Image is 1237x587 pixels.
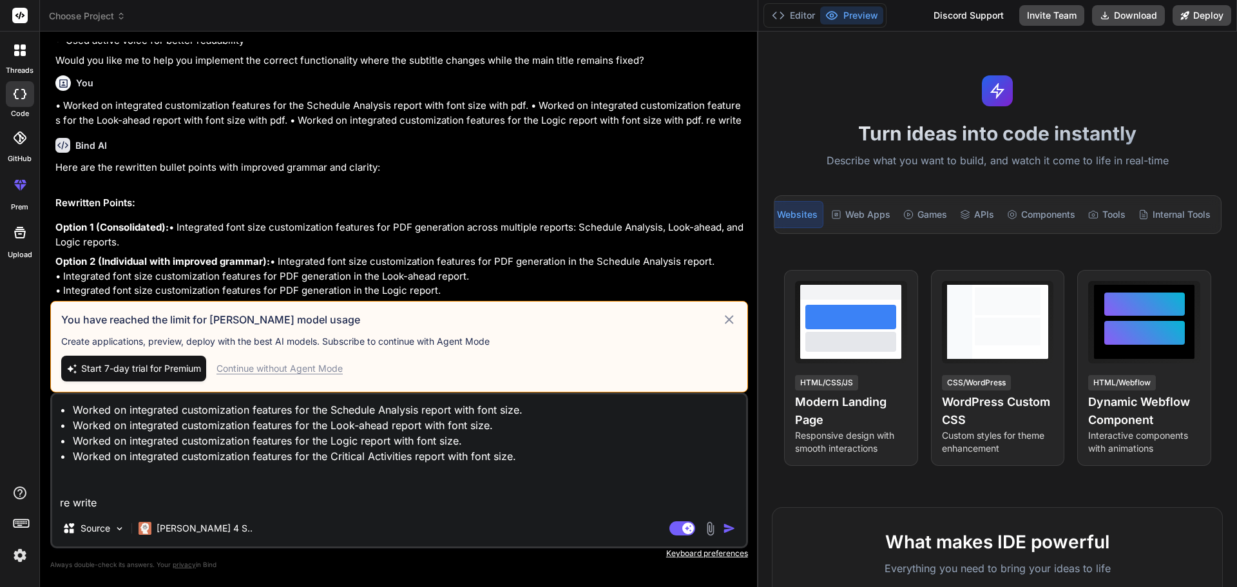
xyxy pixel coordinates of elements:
label: threads [6,65,34,76]
label: Upload [8,249,32,260]
img: attachment [703,521,718,536]
p: Describe what you want to build, and watch it come to life in real-time [766,153,1229,169]
button: Deploy [1173,5,1231,26]
div: Web Apps [826,201,896,228]
label: GitHub [8,153,32,164]
strong: Option 1 (Consolidated): [55,221,169,233]
p: • Integrated font size customization features for PDF generation in the Schedule Analysis report.... [55,255,745,298]
p: • Integrated font size customization features for PDF generation across multiple reports: Schedul... [55,220,745,249]
button: Start 7-day trial for Premium [61,356,206,381]
img: icon [723,522,736,535]
span: Choose Project [49,10,126,23]
button: Invite Team [1019,5,1084,26]
div: Tools [1083,201,1131,228]
textarea: • Worked on integrated customization features for the Schedule Analysis report with font size. • ... [52,394,746,510]
div: Internal Tools [1133,201,1216,228]
p: Custom styles for theme enhancement [942,429,1054,455]
div: CSS/WordPress [942,375,1011,390]
span: privacy [173,561,196,568]
div: Continue without Agent Mode [216,362,343,375]
button: Editor [767,6,820,24]
h2: What makes IDE powerful [793,528,1202,555]
p: Create applications, preview, deploy with the best AI models. Subscribe to continue with Agent Mode [61,335,737,348]
div: HTML/Webflow [1088,375,1156,390]
button: Download [1092,5,1165,26]
img: Claude 4 Sonnet [139,522,151,535]
label: code [11,108,29,119]
h1: Turn ideas into code instantly [766,122,1229,145]
div: Websites [757,201,823,228]
label: prem [11,202,28,213]
p: Source [81,522,110,535]
p: Always double-check its answers. Your in Bind [50,559,748,571]
p: [PERSON_NAME] 4 S.. [157,522,253,535]
span: Start 7-day trial for Premium [81,362,201,375]
div: Games [898,201,952,228]
div: Components [1002,201,1080,228]
h3: You have reached the limit for [PERSON_NAME] model usage [61,312,722,327]
div: HTML/CSS/JS [795,375,858,390]
div: Discord Support [926,5,1012,26]
button: Preview [820,6,883,24]
div: APIs [955,201,999,228]
h6: You [76,77,93,90]
h6: Bind AI [75,139,107,152]
img: Pick Models [114,523,125,534]
h4: Dynamic Webflow Component [1088,393,1200,429]
strong: Option 2 (Individual with improved grammar): [55,255,270,267]
p: • Worked on integrated customization features for the Schedule Analysis report with font size wit... [55,99,745,128]
h4: WordPress Custom CSS [942,393,1054,429]
p: Responsive design with smooth interactions [795,429,907,455]
p: Keyboard preferences [50,548,748,559]
h4: Modern Landing Page [795,393,907,429]
p: Interactive components with animations [1088,429,1200,455]
p: Here are the rewritten bullet points with improved grammar and clarity: [55,160,745,175]
p: Everything you need to bring your ideas to life [793,561,1202,576]
h2: Rewritten Points: [55,196,745,211]
p: Would you like me to help you implement the correct functionality where the subtitle changes whil... [55,53,745,68]
img: settings [9,544,31,566]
